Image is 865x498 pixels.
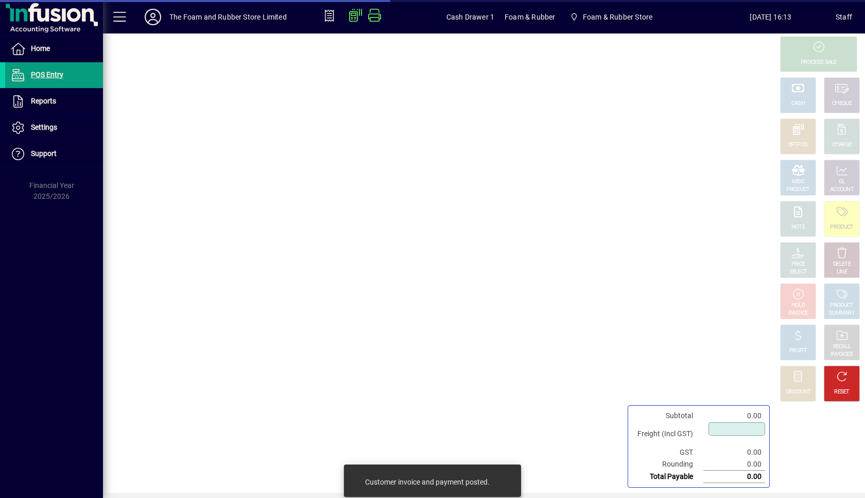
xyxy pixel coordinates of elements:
button: Profile [136,8,169,26]
div: CHARGE [832,141,852,149]
span: Foam & Rubber Store [565,8,656,26]
div: LINE [837,268,847,276]
div: Staff [836,9,852,25]
div: PRODUCT [830,224,853,231]
span: [DATE] 16:13 [706,9,836,25]
span: Foam & Rubber Store [583,9,652,25]
a: Home [5,36,103,62]
a: Settings [5,115,103,141]
div: ACCOUNT [830,186,854,194]
div: EFTPOS [789,141,808,149]
div: PROFIT [789,347,807,355]
span: Settings [31,123,57,131]
div: INVOICES [831,351,853,358]
div: GL [839,178,845,186]
div: PRODUCT [786,186,809,194]
div: MISC [792,178,804,186]
span: Foam & Rubber [505,9,555,25]
td: 0.00 [703,471,765,483]
div: DELETE [833,261,851,268]
div: PRICE [791,261,805,268]
td: GST [632,447,703,458]
div: DISCOUNT [786,388,810,396]
div: PRODUCT [830,302,853,310]
td: 0.00 [703,458,765,471]
div: INVOICE [788,310,807,317]
span: Cash Drawer 1 [446,9,494,25]
div: HOLD [791,302,805,310]
td: Freight (Incl GST) [632,422,703,447]
a: Support [5,141,103,167]
td: 0.00 [703,410,765,422]
td: Subtotal [632,410,703,422]
a: Reports [5,89,103,114]
span: Support [31,149,57,158]
span: Reports [31,97,56,105]
div: NOTE [791,224,805,231]
div: SELECT [789,268,807,276]
span: Home [31,44,50,53]
div: Customer invoice and payment posted. [365,477,490,487]
div: CHEQUE [832,100,852,108]
div: CASH [791,100,805,108]
div: RESET [834,388,850,396]
td: Total Payable [632,471,703,483]
div: SUMMARY [829,310,855,317]
div: RECALL [833,343,851,351]
div: PROCESS SALE [801,59,837,66]
td: 0.00 [703,447,765,458]
span: POS Entry [31,71,63,79]
div: The Foam and Rubber Store Limited [169,9,287,25]
td: Rounding [632,458,703,471]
